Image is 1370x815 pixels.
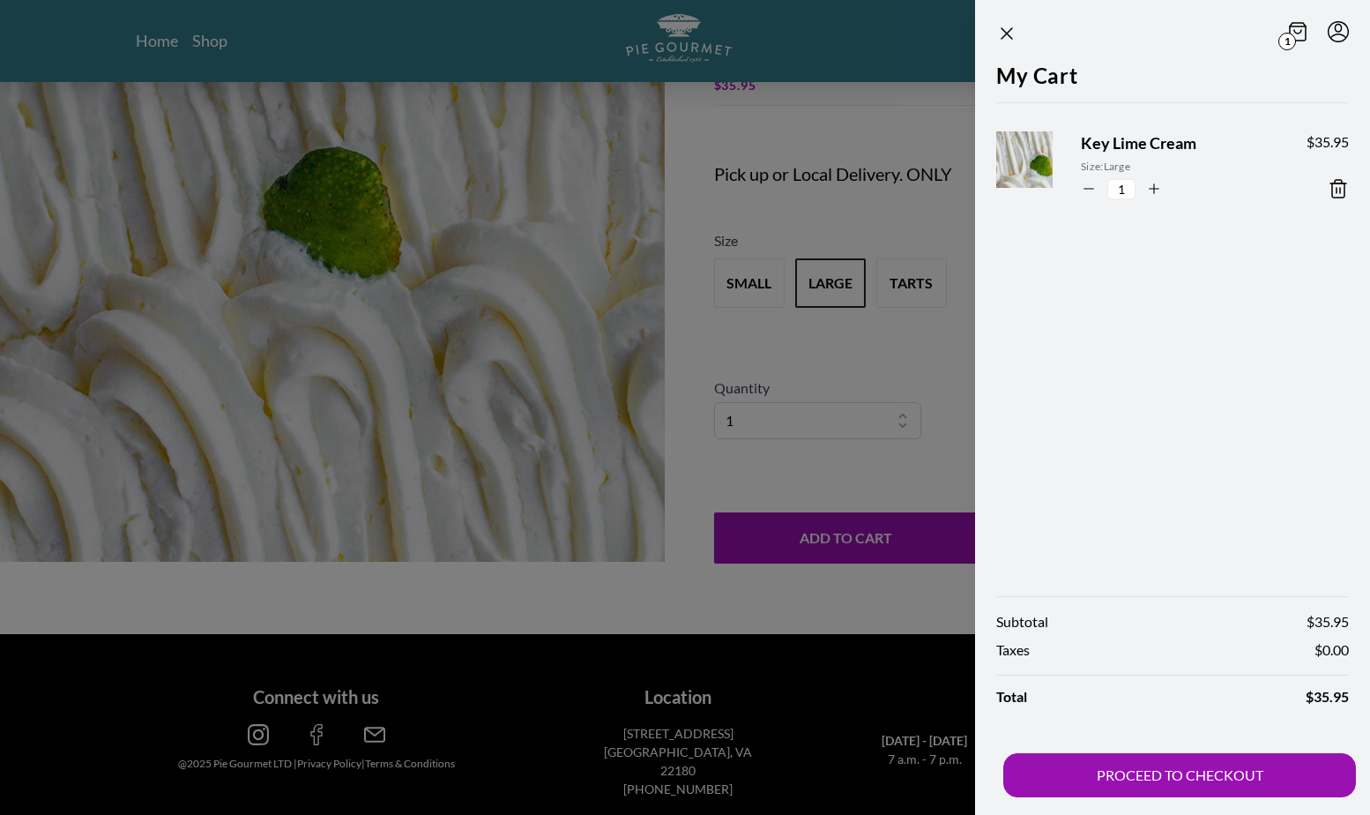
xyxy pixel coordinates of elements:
[996,686,1027,707] span: Total
[1003,753,1356,797] button: PROCEED TO CHECKOUT
[987,115,1095,222] img: Product Image
[1314,639,1349,661] span: $ 0.00
[1307,131,1349,153] span: $ 35.95
[996,23,1017,44] button: Close panel
[1328,21,1349,42] button: Menu
[1081,159,1278,175] span: Size: Large
[1278,33,1296,50] span: 1
[1307,611,1349,632] span: $ 35.95
[996,611,1048,632] span: Subtotal
[996,639,1030,661] span: Taxes
[1306,686,1349,707] span: $ 35.95
[1081,131,1278,155] span: Key Lime Cream
[996,60,1349,102] h2: My Cart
